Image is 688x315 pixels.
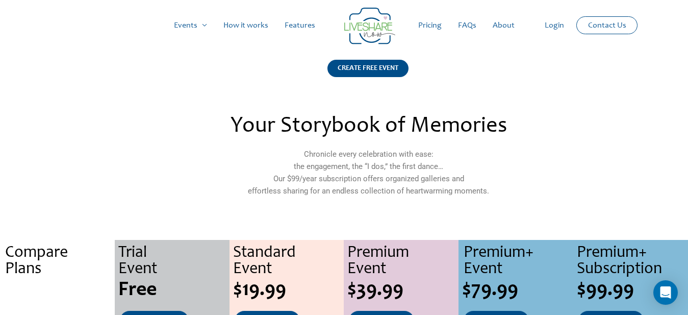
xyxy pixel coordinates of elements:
[118,280,230,301] div: Free
[147,148,589,197] p: Chronicle every celebration with ease: the engagement, the “I dos,” the first dance… Our $99/year...
[327,60,409,90] a: CREATE FREE EVENT
[5,245,115,278] div: Compare Plans
[347,280,458,301] div: $39.99
[537,9,572,42] a: Login
[464,245,573,278] div: Premium+ Event
[450,9,485,42] a: FAQs
[485,9,523,42] a: About
[327,60,409,77] div: CREATE FREE EVENT
[147,115,589,138] h2: Your Storybook of Memories
[580,17,634,34] a: Contact Us
[215,9,276,42] a: How it works
[410,9,450,42] a: Pricing
[344,8,395,44] img: LiveShare logo - Capture & Share Event Memories
[233,245,344,278] div: Standard Event
[577,245,688,278] div: Premium+ Subscription
[276,9,323,42] a: Features
[462,280,573,301] div: $79.99
[577,280,688,301] div: $99.99
[55,280,60,301] span: .
[166,9,215,42] a: Events
[653,280,678,305] div: Open Intercom Messenger
[18,9,670,42] nav: Site Navigation
[347,245,458,278] div: Premium Event
[118,245,230,278] div: Trial Event
[233,280,344,301] div: $19.99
